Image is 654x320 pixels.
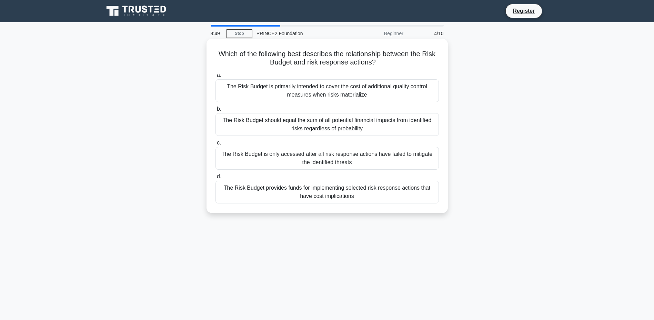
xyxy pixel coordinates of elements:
div: The Risk Budget is only accessed after all risk response actions have failed to mitigate the iden... [215,147,439,170]
div: The Risk Budget should equal the sum of all potential financial impacts from identified risks reg... [215,113,439,136]
span: b. [217,106,221,112]
div: 8:49 [207,27,227,40]
a: Register [509,7,539,15]
span: d. [217,173,221,179]
div: The Risk Budget is primarily intended to cover the cost of additional quality control measures wh... [215,79,439,102]
span: a. [217,72,221,78]
span: c. [217,140,221,146]
div: Beginner [347,27,408,40]
h5: Which of the following best describes the relationship between the Risk Budget and risk response ... [215,50,440,67]
a: Stop [227,29,252,38]
div: 4/10 [408,27,448,40]
div: The Risk Budget provides funds for implementing selected risk response actions that have cost imp... [215,181,439,203]
div: PRINCE2 Foundation [252,27,347,40]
